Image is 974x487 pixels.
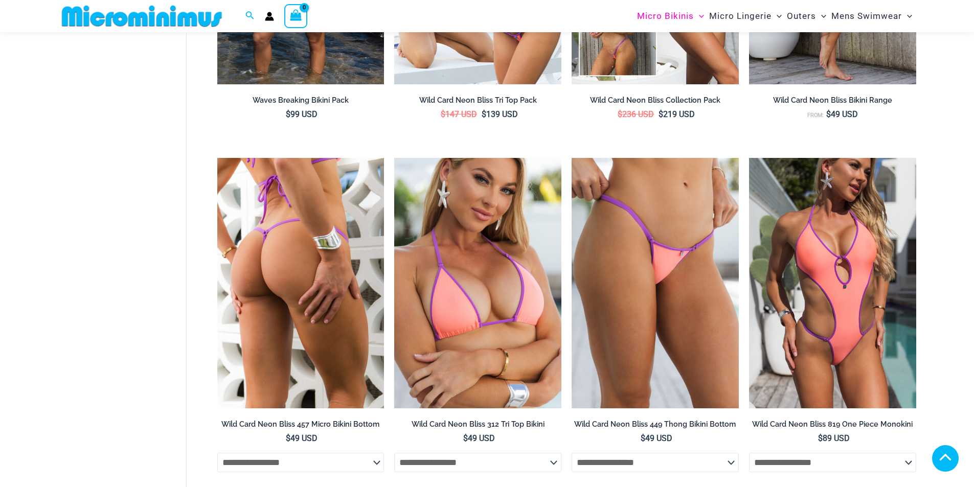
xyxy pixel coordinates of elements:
span: Outers [787,3,816,29]
h2: Wild Card Neon Bliss 312 Tri Top Bikini [394,420,561,429]
a: Wild Card Neon Bliss 312 Tri Top Bikini [394,420,561,433]
bdi: 89 USD [818,433,850,443]
span: Menu Toggle [694,3,704,29]
h2: Wild Card Neon Bliss 457 Micro Bikini Bottom [217,420,384,429]
a: Waves Breaking Bikini Pack [217,96,384,109]
h2: Wild Card Neon Bliss 819 One Piece Monokini [749,420,916,429]
span: Micro Bikinis [637,3,694,29]
a: Wild Card Neon Bliss Tri Top Pack [394,96,561,109]
bdi: 139 USD [482,109,518,119]
span: From: [807,112,824,119]
span: Mens Swimwear [831,3,902,29]
span: $ [641,433,645,443]
a: Wild Card Neon Bliss Collection Pack [572,96,739,109]
a: Wild Card Neon Bliss Bikini Range [749,96,916,109]
span: $ [463,433,468,443]
a: Search icon link [245,10,255,22]
bdi: 49 USD [286,433,318,443]
a: Wild Card Neon Bliss 449 Thong 01Wild Card Neon Bliss 449 Thong 02Wild Card Neon Bliss 449 Thong 02 [572,158,739,408]
img: Wild Card Neon Bliss 312 Top 03 [394,158,561,408]
span: $ [826,109,831,119]
img: Wild Card Neon Bliss 819 One Piece 04 [749,158,916,408]
a: Wild Card Neon Bliss 449 Thong Bikini Bottom [572,420,739,433]
a: Wild Card Neon Bliss 312 Top 03Wild Card Neon Bliss 312 Top 457 Micro 02Wild Card Neon Bliss 312 ... [394,158,561,408]
bdi: 147 USD [441,109,477,119]
a: Wild Card Neon Bliss 312 Top 457 Micro 04Wild Card Neon Bliss 312 Top 457 Micro 05Wild Card Neon ... [217,158,384,408]
a: Account icon link [265,12,274,21]
a: Mens SwimwearMenu ToggleMenu Toggle [829,3,915,29]
bdi: 49 USD [826,109,858,119]
bdi: 236 USD [618,109,654,119]
a: Wild Card Neon Bliss 819 One Piece 04Wild Card Neon Bliss 819 One Piece 05Wild Card Neon Bliss 81... [749,158,916,408]
bdi: 99 USD [286,109,318,119]
span: $ [286,433,290,443]
span: Menu Toggle [772,3,782,29]
bdi: 219 USD [659,109,695,119]
bdi: 49 USD [463,433,495,443]
a: Wild Card Neon Bliss 819 One Piece Monokini [749,420,916,433]
h2: Wild Card Neon Bliss Collection Pack [572,96,739,105]
a: Micro LingerieMenu ToggleMenu Toggle [707,3,784,29]
span: Menu Toggle [816,3,826,29]
h2: Wild Card Neon Bliss Tri Top Pack [394,96,561,105]
h2: Waves Breaking Bikini Pack [217,96,384,105]
span: $ [818,433,823,443]
bdi: 49 USD [641,433,672,443]
img: MM SHOP LOGO FLAT [58,5,226,28]
a: Wild Card Neon Bliss 457 Micro Bikini Bottom [217,420,384,433]
img: Wild Card Neon Bliss 312 Top 457 Micro 05 [217,158,384,408]
h2: Wild Card Neon Bliss Bikini Range [749,96,916,105]
a: View Shopping Cart, empty [284,4,308,28]
nav: Site Navigation [633,2,917,31]
span: $ [618,109,622,119]
span: Menu Toggle [902,3,912,29]
h2: Wild Card Neon Bliss 449 Thong Bikini Bottom [572,420,739,429]
a: Micro BikinisMenu ToggleMenu Toggle [635,3,707,29]
img: Wild Card Neon Bliss 449 Thong 01 [572,158,739,408]
span: $ [659,109,663,119]
span: $ [482,109,486,119]
span: Micro Lingerie [709,3,772,29]
a: OutersMenu ToggleMenu Toggle [784,3,829,29]
span: $ [286,109,290,119]
span: $ [441,109,445,119]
